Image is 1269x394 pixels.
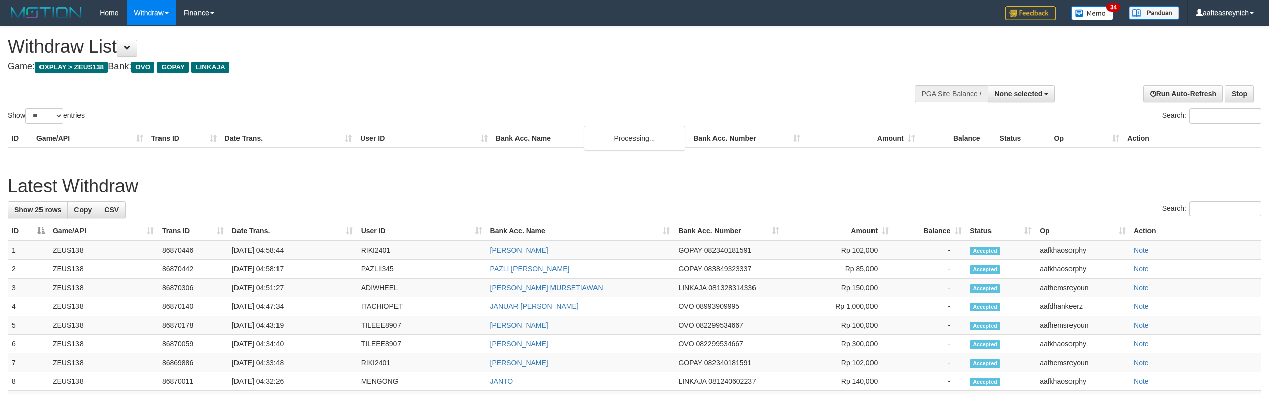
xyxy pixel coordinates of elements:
a: [PERSON_NAME] [490,359,548,367]
th: Bank Acc. Name: activate to sort column ascending [486,222,675,241]
a: CSV [98,201,126,218]
th: Op [1050,129,1124,148]
td: aafhemsreyoun [1036,316,1130,335]
td: ZEUS138 [49,335,158,353]
td: 86870140 [158,297,228,316]
span: LINKAJA [191,62,229,73]
span: Copy 082299534667 to clipboard [696,321,743,329]
td: - [893,260,966,279]
td: 86870442 [158,260,228,279]
th: Bank Acc. Number [689,129,804,148]
td: MENGONG [357,372,486,391]
th: Op: activate to sort column ascending [1036,222,1130,241]
th: Amount: activate to sort column ascending [783,222,893,241]
td: aafhemsreyoun [1036,279,1130,297]
td: 86870306 [158,279,228,297]
th: Trans ID [147,129,221,148]
label: Show entries [8,108,85,124]
a: Note [1134,302,1149,310]
a: Show 25 rows [8,201,68,218]
td: aafkhaosorphy [1036,372,1130,391]
td: 2 [8,260,49,279]
label: Search: [1162,108,1261,124]
span: Copy 083849323337 to clipboard [704,265,751,273]
a: Note [1134,246,1149,254]
a: Note [1134,377,1149,385]
td: ZEUS138 [49,260,158,279]
a: PAZLI [PERSON_NAME] [490,265,570,273]
th: Game/API [32,129,147,148]
span: Show 25 rows [14,206,61,214]
th: Action [1123,129,1261,148]
h4: Game: Bank: [8,62,836,72]
a: Note [1134,359,1149,367]
td: - [893,241,966,260]
a: Copy [67,201,98,218]
th: Balance: activate to sort column ascending [893,222,966,241]
td: Rp 1,000,000 [783,297,893,316]
td: Rp 100,000 [783,316,893,335]
td: ZEUS138 [49,279,158,297]
a: Run Auto-Refresh [1143,85,1223,102]
td: aafkhaosorphy [1036,241,1130,260]
td: 5 [8,316,49,335]
td: Rp 85,000 [783,260,893,279]
h1: Latest Withdraw [8,176,1261,196]
th: ID [8,129,32,148]
span: GOPAY [678,265,702,273]
th: Bank Acc. Number: activate to sort column ascending [674,222,783,241]
a: [PERSON_NAME] MURSETIAWAN [490,284,603,292]
td: Rp 140,000 [783,372,893,391]
td: - [893,316,966,335]
a: Note [1134,340,1149,348]
span: Accepted [970,284,1000,293]
span: Copy 082340181591 to clipboard [704,359,751,367]
td: 86870178 [158,316,228,335]
button: None selected [988,85,1055,102]
td: Rp 102,000 [783,241,893,260]
span: 34 [1106,3,1120,12]
a: JANUAR [PERSON_NAME] [490,302,579,310]
span: Copy [74,206,92,214]
td: - [893,353,966,372]
span: Accepted [970,303,1000,311]
td: [DATE] 04:58:17 [228,260,357,279]
td: ZEUS138 [49,297,158,316]
a: Note [1134,284,1149,292]
th: Status [996,129,1050,148]
div: PGA Site Balance / [915,85,987,102]
span: Accepted [970,378,1000,386]
td: aafhemsreyoun [1036,353,1130,372]
span: OVO [678,302,694,310]
div: Processing... [584,126,685,151]
span: OVO [678,340,694,348]
td: 86869886 [158,353,228,372]
img: Button%20Memo.svg [1071,6,1114,20]
th: Balance [919,129,996,148]
td: 4 [8,297,49,316]
th: Date Trans.: activate to sort column ascending [228,222,357,241]
td: - [893,372,966,391]
td: RIKI2401 [357,353,486,372]
th: Bank Acc. Name [492,129,689,148]
a: [PERSON_NAME] [490,246,548,254]
td: [DATE] 04:32:26 [228,372,357,391]
td: 86870059 [158,335,228,353]
a: Stop [1225,85,1254,102]
th: User ID: activate to sort column ascending [357,222,486,241]
td: TILEEE8907 [357,316,486,335]
td: 1 [8,241,49,260]
span: Copy 08993909995 to clipboard [696,302,739,310]
span: Accepted [970,247,1000,255]
span: Accepted [970,359,1000,368]
td: [DATE] 04:58:44 [228,241,357,260]
td: [DATE] 04:43:19 [228,316,357,335]
span: LINKAJA [678,284,706,292]
td: - [893,279,966,297]
td: 8 [8,372,49,391]
th: User ID [356,129,492,148]
th: ID: activate to sort column descending [8,222,49,241]
td: Rp 150,000 [783,279,893,297]
span: OXPLAY > ZEUS138 [35,62,108,73]
h1: Withdraw List [8,36,836,57]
